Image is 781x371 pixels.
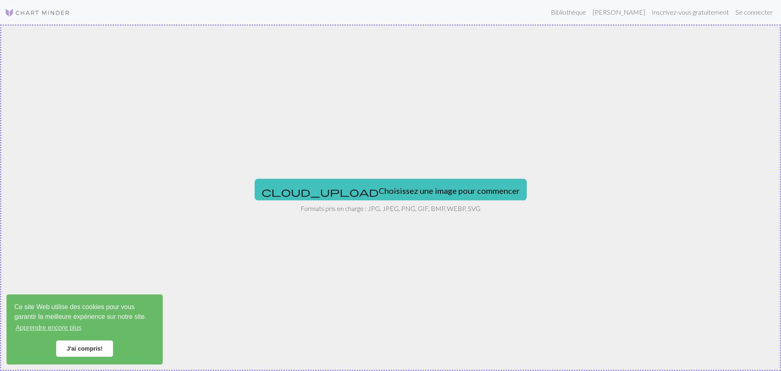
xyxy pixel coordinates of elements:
font: Formats pris en charge : JPG, JPEG, PNG, GIF, BMP, WEBP, SVG [301,204,480,212]
font: Apprendre encore plus [15,324,81,331]
font: Se connecter [735,8,773,16]
a: Se connecter [732,4,776,20]
a: ignorer le message de cookie [56,340,113,357]
font: Choisissez une image pour commencer [379,186,520,195]
font: Inscrivez-vous gratuitement [652,8,729,16]
a: Inscrivez-vous gratuitement [648,4,732,20]
font: Ce site Web utilise des cookies pour vous garantir la meilleure expérience sur notre site. [14,303,146,320]
font: Bibliothèque [551,8,586,16]
a: [PERSON_NAME] [589,4,648,20]
img: Logo [5,8,70,18]
font: J'ai compris! [67,345,103,352]
span: cloud_upload [262,186,379,198]
div: consentement aux cookies [7,294,163,364]
a: en savoir plus sur les cookies [14,322,83,334]
button: Choisissez une image pour commencer [255,179,527,200]
a: Bibliothèque [548,4,589,20]
font: [PERSON_NAME] [593,8,645,16]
